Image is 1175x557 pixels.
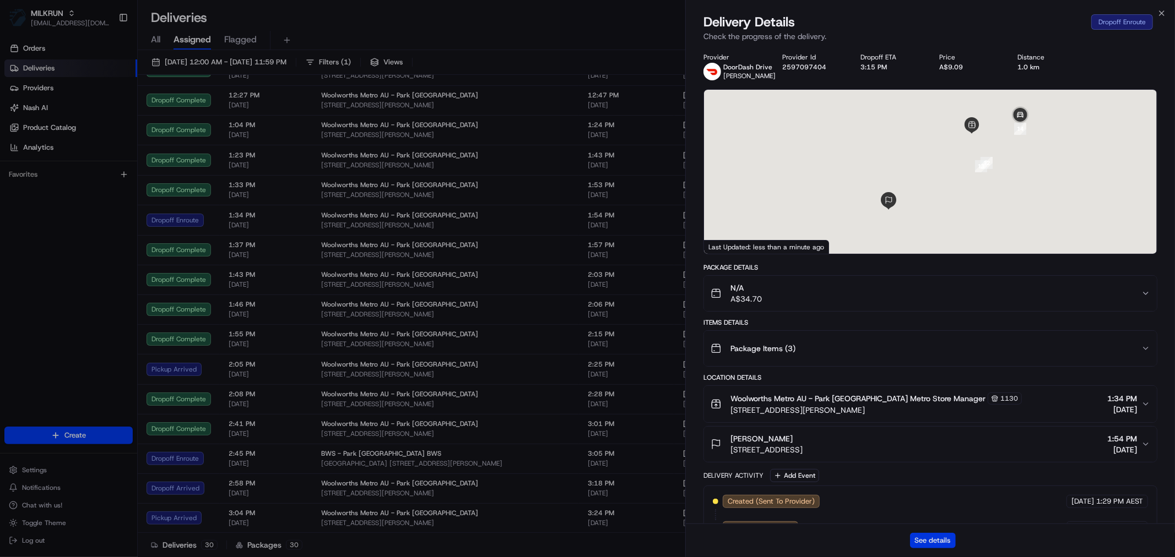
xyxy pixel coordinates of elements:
div: Package Details [703,263,1157,272]
span: Created (Sent To Provider) [728,496,815,506]
button: [PERSON_NAME][STREET_ADDRESS]1:54 PM[DATE] [704,427,1157,462]
button: Woolworths Metro AU - Park [GEOGRAPHIC_DATA] Metro Store Manager1130[STREET_ADDRESS][PERSON_NAME]... [704,386,1157,422]
p: Check the progress of the delivery. [703,31,1157,42]
span: 1:54 PM [1107,433,1137,444]
span: A$34.70 [730,293,762,304]
div: Delivery Activity [703,471,764,480]
span: [STREET_ADDRESS][PERSON_NAME] [730,405,1022,416]
div: 3:15 PM [861,63,922,72]
span: [DATE] [1071,523,1094,533]
div: Location Details [703,373,1157,382]
span: [DATE] [1107,444,1137,455]
span: [PERSON_NAME] [730,433,793,444]
span: N/A [730,282,762,293]
div: Items Details [703,318,1157,327]
div: Provider [703,53,765,62]
span: 1:29 PM AEST [1096,523,1143,533]
span: [DATE] [1107,404,1137,415]
button: N/AA$34.70 [704,276,1157,311]
span: 1:34 PM [1107,393,1137,404]
span: [DATE] [1071,496,1094,506]
div: Provider Id [782,53,843,62]
img: doordash_logo_v2.png [703,63,721,80]
div: A$9.09 [939,63,1000,72]
button: Package Items (3) [704,331,1157,366]
div: Distance [1018,53,1079,62]
span: Not Assigned Driver [728,523,793,533]
div: 14 [1014,123,1026,135]
span: [STREET_ADDRESS] [730,444,803,455]
span: Delivery Details [703,13,795,31]
div: Price [939,53,1000,62]
div: Last Updated: less than a minute ago [704,240,829,254]
button: Add Event [770,469,819,482]
span: 1:29 PM AEST [1096,496,1143,506]
div: 12 [981,157,993,169]
button: 2597097404 [782,63,826,72]
div: 1.0 km [1018,63,1079,72]
span: [PERSON_NAME] [723,72,776,80]
button: See details [910,533,956,548]
span: Woolworths Metro AU - Park [GEOGRAPHIC_DATA] Metro Store Manager [730,393,986,404]
span: DoorDash Drive [723,63,772,72]
div: Dropoff ETA [861,53,922,62]
div: 13 [975,160,987,172]
span: 1130 [1000,394,1018,403]
span: Package Items ( 3 ) [730,343,795,354]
